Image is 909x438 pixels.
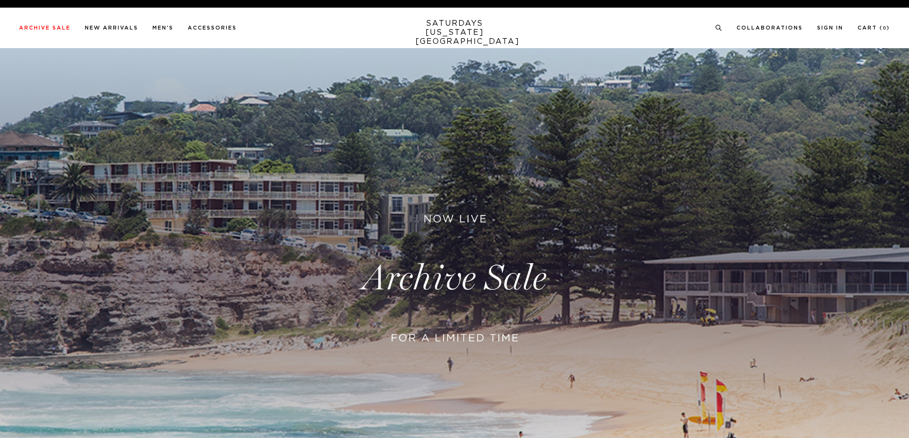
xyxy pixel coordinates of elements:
a: SATURDAYS[US_STATE][GEOGRAPHIC_DATA] [415,19,494,46]
a: Men's [152,25,173,31]
small: 0 [883,26,887,31]
a: Archive Sale [19,25,71,31]
a: Cart (0) [858,25,890,31]
a: Collaborations [737,25,803,31]
a: Sign In [817,25,843,31]
a: New Arrivals [85,25,138,31]
a: Accessories [188,25,237,31]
